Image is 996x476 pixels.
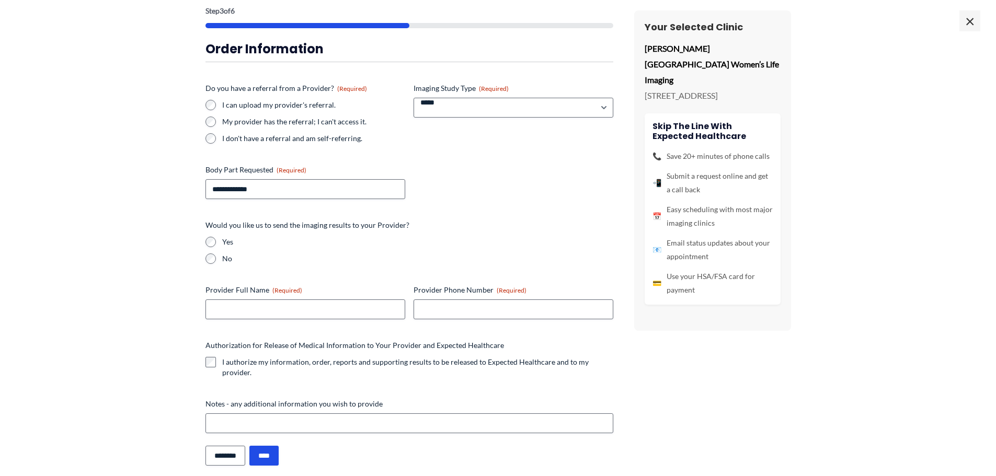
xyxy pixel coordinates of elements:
label: Provider Phone Number [414,285,613,295]
label: I don't have a referral and am self-referring. [222,133,405,144]
legend: Do you have a referral from a Provider? [205,83,367,94]
label: Body Part Requested [205,165,405,175]
h3: Your Selected Clinic [645,21,781,33]
span: 📞 [652,149,661,163]
label: No [222,253,613,264]
label: Yes [222,237,613,247]
label: My provider has the referral; I can't access it. [222,117,405,127]
li: Use your HSA/FSA card for payment [652,270,773,297]
label: Notes - any additional information you wish to provide [205,399,613,409]
span: (Required) [272,286,302,294]
legend: Authorization for Release of Medical Information to Your Provider and Expected Healthcare [205,340,504,351]
span: (Required) [497,286,526,294]
li: Easy scheduling with most major imaging clinics [652,203,773,230]
label: Provider Full Name [205,285,405,295]
span: (Required) [277,166,306,174]
legend: Would you like us to send the imaging results to your Provider? [205,220,409,230]
li: Submit a request online and get a call back [652,169,773,196]
span: 💳 [652,276,661,290]
label: I can upload my provider's referral. [222,100,405,110]
p: Step of [205,7,613,15]
span: 3 [220,6,224,15]
span: (Required) [479,85,509,92]
span: 📧 [652,243,661,257]
span: (Required) [337,85,367,92]
span: 6 [231,6,235,15]
label: I authorize my information, order, reports and supporting results to be released to Expected Heal... [222,357,613,378]
span: 📲 [652,176,661,190]
span: × [959,10,980,31]
h4: Skip the line with Expected Healthcare [652,121,773,141]
li: Email status updates about your appointment [652,236,773,263]
span: 📅 [652,210,661,223]
p: [PERSON_NAME][GEOGRAPHIC_DATA] Women’s Life Imaging [645,41,781,87]
label: Imaging Study Type [414,83,613,94]
p: [STREET_ADDRESS] [645,88,781,103]
li: Save 20+ minutes of phone calls [652,149,773,163]
h3: Order Information [205,41,613,57]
